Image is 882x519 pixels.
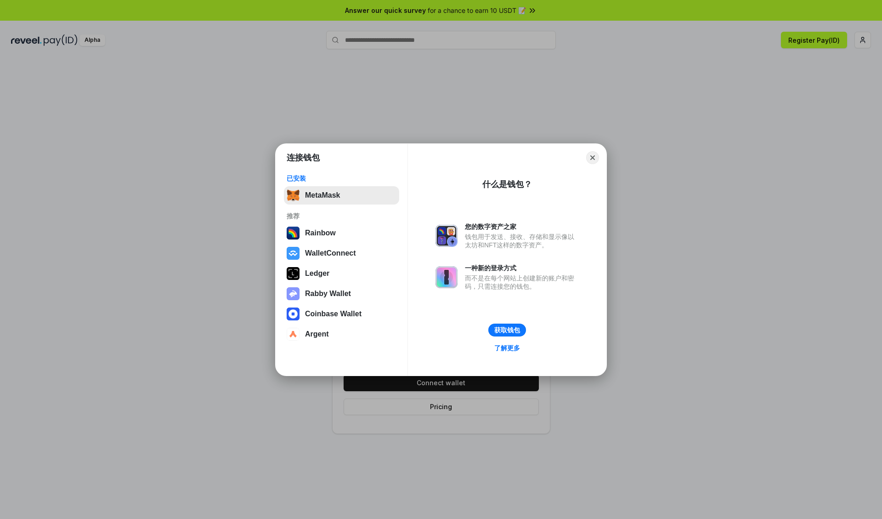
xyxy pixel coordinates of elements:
[305,229,336,237] div: Rainbow
[284,305,399,323] button: Coinbase Wallet
[305,330,329,338] div: Argent
[284,325,399,343] button: Argent
[465,233,579,249] div: 钱包用于发送、接收、存储和显示像以太坊和NFT这样的数字资产。
[284,224,399,242] button: Rainbow
[305,191,340,200] div: MetaMask
[284,264,399,283] button: Ledger
[435,225,458,247] img: svg+xml,%3Csvg%20xmlns%3D%22http%3A%2F%2Fwww.w3.org%2F2000%2Fsvg%22%20fill%3D%22none%22%20viewBox...
[284,186,399,205] button: MetaMask
[494,326,520,334] div: 获取钱包
[305,310,362,318] div: Coinbase Wallet
[287,227,300,240] img: svg+xml,%3Csvg%20width%3D%22120%22%20height%3D%22120%22%20viewBox%3D%220%200%20120%20120%22%20fil...
[465,222,579,231] div: 您的数字资产之家
[287,287,300,300] img: svg+xml,%3Csvg%20xmlns%3D%22http%3A%2F%2Fwww.w3.org%2F2000%2Fsvg%22%20fill%3D%22none%22%20viewBox...
[287,189,300,202] img: svg+xml,%3Csvg%20fill%3D%22none%22%20height%3D%2233%22%20viewBox%3D%220%200%2035%2033%22%20width%...
[284,285,399,303] button: Rabby Wallet
[465,264,579,272] div: 一种新的登录方式
[305,249,356,257] div: WalletConnect
[435,266,458,288] img: svg+xml,%3Csvg%20xmlns%3D%22http%3A%2F%2Fwww.w3.org%2F2000%2Fsvg%22%20fill%3D%22none%22%20viewBox...
[287,212,396,220] div: 推荐
[482,179,532,190] div: 什么是钱包？
[489,342,526,354] a: 了解更多
[284,244,399,262] button: WalletConnect
[494,344,520,352] div: 了解更多
[488,324,526,336] button: 获取钱包
[287,267,300,280] img: svg+xml,%3Csvg%20xmlns%3D%22http%3A%2F%2Fwww.w3.org%2F2000%2Fsvg%22%20width%3D%2228%22%20height%3...
[586,151,599,164] button: Close
[287,308,300,320] img: svg+xml,%3Csvg%20width%3D%2228%22%20height%3D%2228%22%20viewBox%3D%220%200%2028%2028%22%20fill%3D...
[305,269,329,278] div: Ledger
[287,328,300,341] img: svg+xml,%3Csvg%20width%3D%2228%22%20height%3D%2228%22%20viewBox%3D%220%200%2028%2028%22%20fill%3D...
[287,247,300,260] img: svg+xml,%3Csvg%20width%3D%2228%22%20height%3D%2228%22%20viewBox%3D%220%200%2028%2028%22%20fill%3D...
[305,290,351,298] div: Rabby Wallet
[465,274,579,291] div: 而不是在每个网站上创建新的账户和密码，只需连接您的钱包。
[287,174,396,183] div: 已安装
[287,152,320,163] h1: 连接钱包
